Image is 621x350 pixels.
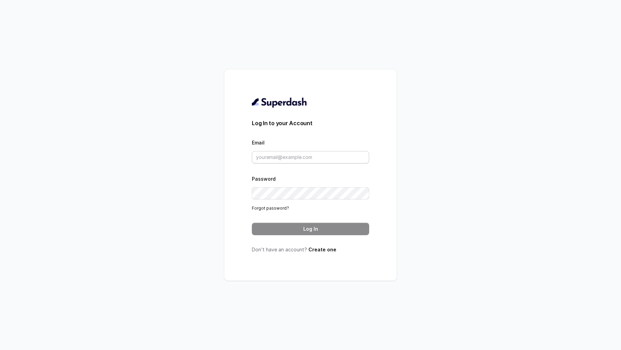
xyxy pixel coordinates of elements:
[252,206,289,211] a: Forgot password?
[252,97,307,108] img: light.svg
[252,151,369,163] input: youremail@example.com
[252,176,276,182] label: Password
[252,119,369,127] h3: Log In to your Account
[252,223,369,235] button: Log In
[308,247,336,252] a: Create one
[252,246,369,253] p: Don’t have an account?
[252,140,265,146] label: Email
